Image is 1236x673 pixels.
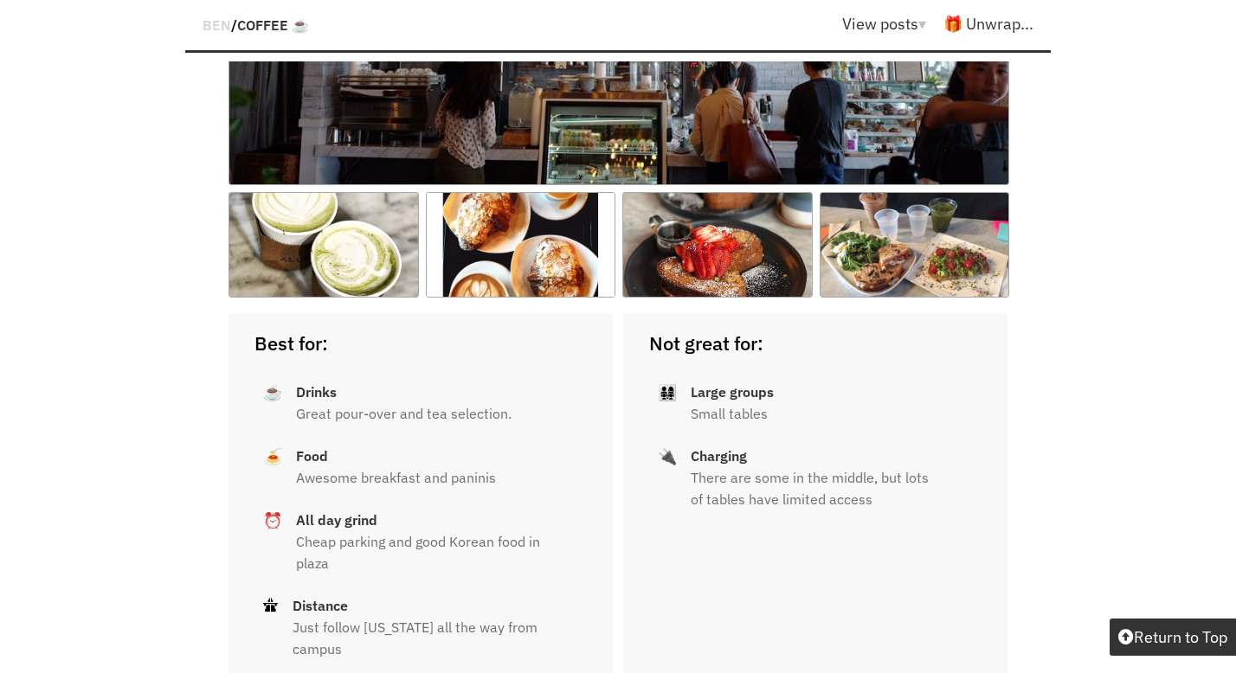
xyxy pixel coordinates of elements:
p: Awesome breakfast and paninis [296,467,513,489]
p: Great pour-over and tea selection. [296,403,529,425]
a: Coffee ☕️ [237,16,309,34]
span: 🔌 [658,447,677,466]
img: o.jpg [622,192,813,298]
span: 👨‍👩‍👧‍👧 [658,383,677,402]
a: View posts [842,14,943,34]
strong: Drinks [296,383,337,401]
p: Cheap parking and good Korean food in plaza [296,531,562,574]
p: Small tables [691,403,791,425]
strong: Large groups [691,383,774,401]
p: There are some in the middle, but lots of tables have limited access [691,467,956,510]
strong: Distance [293,597,348,614]
strong: Charging [691,447,747,465]
span: 🍝 [263,447,282,466]
img: o.jpg [426,192,616,298]
img: o.jpg [820,192,1010,298]
img: o.jpg [229,192,419,298]
p: Just follow [US_STATE] all the way from campus [293,617,558,660]
span: ☕️ [263,383,282,402]
h2: Best for: [254,330,613,356]
a: 🎁 Unwrap... [943,14,1033,34]
span: 🛣 [263,597,279,615]
a: BEN [203,16,231,34]
strong: All day grind [296,511,377,529]
span: ▾ [918,14,926,34]
div: / [203,9,309,41]
h2: Not great for: [649,330,1007,356]
button: Return to Top [1110,619,1236,656]
strong: Food [296,447,328,465]
span: ⏰ [263,511,282,530]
